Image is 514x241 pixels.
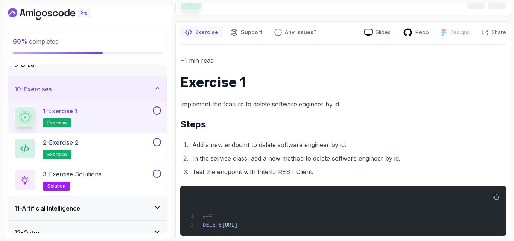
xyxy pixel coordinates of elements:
[14,228,40,237] h3: 12 - Outro
[8,77,167,101] button: 10-Exercises
[203,222,222,228] span: DELETE
[43,138,78,147] p: 2 - Exercise 2
[14,170,161,191] button: 3-Exercise Solutionssolution
[180,26,223,38] button: notes button
[222,222,237,228] span: [URL]
[270,26,321,38] button: Feedback button
[43,170,102,179] p: 3 - Exercise Solutions
[180,75,506,90] h1: Exercise 1
[180,55,506,66] p: ~1 min read
[14,138,161,159] button: 2-Exercise 2exercise
[180,118,506,130] h2: Steps
[14,204,80,213] h3: 11 - Artificial Intelligence
[8,8,107,20] a: Dashboard
[47,152,67,158] span: exercise
[397,28,435,37] a: Repo
[476,29,506,36] button: Share
[47,183,65,189] span: solution
[415,29,429,36] p: Repo
[376,29,391,36] p: Slides
[358,29,397,36] a: Slides
[226,26,267,38] button: Support button
[190,139,506,150] li: Add a new endpoint to delete software engineer by id.
[241,29,262,36] p: Support
[491,29,506,36] p: Share
[47,120,67,126] span: exercise
[14,85,52,94] h3: 10 - Exercises
[8,196,167,220] button: 11-Artificial Intelligence
[14,106,161,127] button: 1-Exercise 1exercise
[285,29,316,36] p: Any issues?
[13,38,27,45] span: 60 %
[43,106,77,115] p: 1 - Exercise 1
[190,153,506,164] li: In the service class, add a new method to delete software engineer by id.
[195,29,218,36] p: Exercise
[13,38,59,45] span: completed
[450,29,470,36] p: Designs
[203,213,212,219] span: ###
[180,99,506,109] p: Implement the feature to delete software engineer by id.
[190,167,506,177] li: Test the endpoint with IntelliJ REST Client.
